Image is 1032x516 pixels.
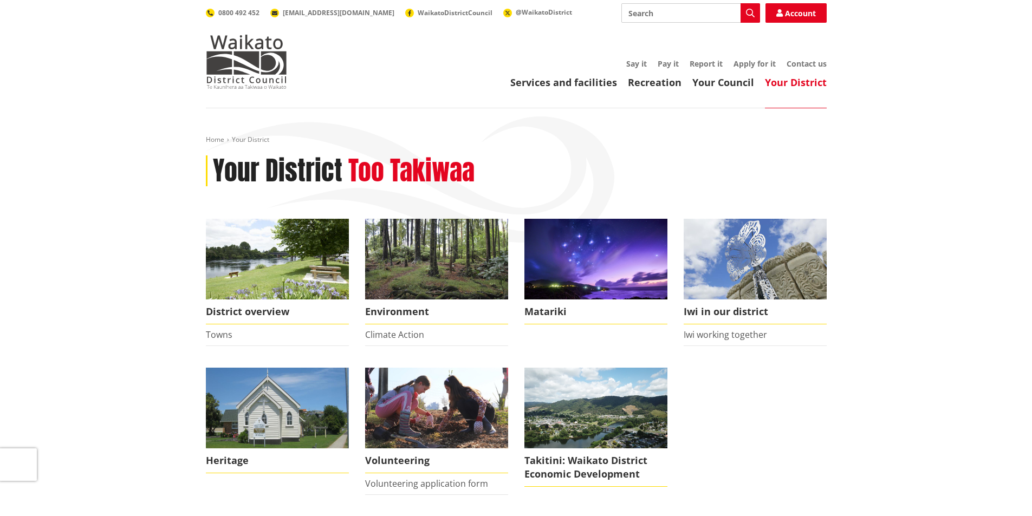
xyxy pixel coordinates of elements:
[765,3,827,23] a: Account
[628,76,681,89] a: Recreation
[524,368,667,487] a: Takitini: Waikato District Economic Development
[621,3,760,23] input: Search input
[365,478,488,489] a: Volunteering application form
[418,8,492,17] span: WaikatoDistrictCouncil
[684,219,827,299] img: Turangawaewae Ngaruawahia
[365,299,508,324] span: Environment
[365,368,508,473] a: volunteer icon Volunteering
[206,368,349,473] a: Raglan Church Heritage
[365,219,508,324] a: Environment
[206,135,224,144] a: Home
[206,448,349,473] span: Heritage
[206,8,259,17] a: 0800 492 452
[787,58,827,69] a: Contact us
[206,329,232,341] a: Towns
[765,76,827,89] a: Your District
[684,219,827,324] a: Turangawaewae Ngaruawahia Iwi in our district
[348,155,475,187] h2: Too Takiwaa
[524,219,667,299] img: Matariki over Whiaangaroa
[283,8,394,17] span: [EMAIL_ADDRESS][DOMAIN_NAME]
[510,76,617,89] a: Services and facilities
[684,329,767,341] a: Iwi working together
[524,219,667,324] a: Matariki
[684,299,827,324] span: Iwi in our district
[206,219,349,324] a: Ngaruawahia 0015 District overview
[206,219,349,299] img: Ngaruawahia 0015
[206,299,349,324] span: District overview
[365,219,508,299] img: biodiversity- Wright's Bush_16x9 crop
[365,368,508,448] img: volunteer icon
[626,58,647,69] a: Say it
[516,8,572,17] span: @WaikatoDistrict
[365,329,424,341] a: Climate Action
[524,448,667,487] span: Takitini: Waikato District Economic Development
[206,35,287,89] img: Waikato District Council - Te Kaunihera aa Takiwaa o Waikato
[405,8,492,17] a: WaikatoDistrictCouncil
[658,58,679,69] a: Pay it
[690,58,723,69] a: Report it
[734,58,776,69] a: Apply for it
[218,8,259,17] span: 0800 492 452
[503,8,572,17] a: @WaikatoDistrict
[524,299,667,324] span: Matariki
[524,368,667,448] img: ngaaruawaahia
[692,76,754,89] a: Your Council
[206,135,827,145] nav: breadcrumb
[213,155,342,187] h1: Your District
[270,8,394,17] a: [EMAIL_ADDRESS][DOMAIN_NAME]
[232,135,269,144] span: Your District
[365,448,508,473] span: Volunteering
[206,368,349,448] img: Raglan Church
